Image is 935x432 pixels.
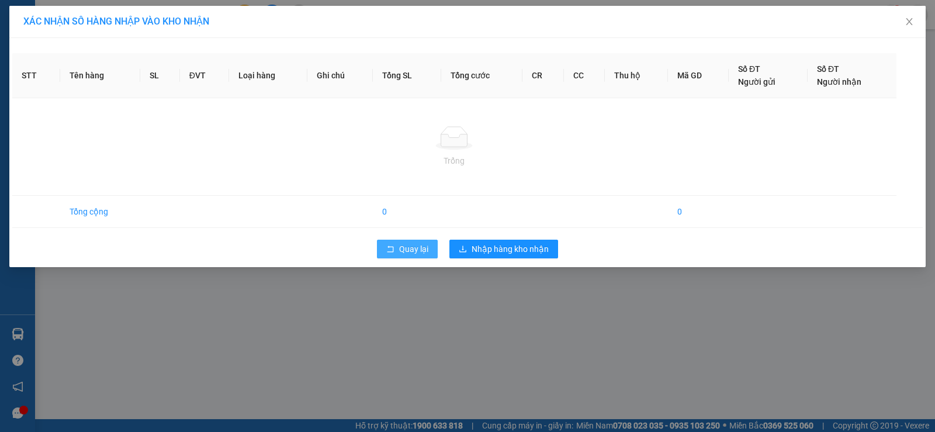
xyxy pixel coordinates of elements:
[605,53,668,98] th: Thu hộ
[893,6,926,39] button: Close
[386,245,394,254] span: rollback
[377,240,438,258] button: rollbackQuay lại
[564,53,605,98] th: CC
[23,16,209,27] span: XÁC NHẬN SỐ HÀNG NHẬP VÀO KHO NHẬN
[60,53,141,98] th: Tên hàng
[449,240,558,258] button: downloadNhập hàng kho nhận
[738,64,760,74] span: Số ĐT
[738,77,775,87] span: Người gửi
[459,245,467,254] span: download
[373,196,441,228] td: 0
[399,243,428,255] span: Quay lại
[180,53,230,98] th: ĐVT
[60,196,141,228] td: Tổng cộng
[817,64,839,74] span: Số ĐT
[12,53,60,98] th: STT
[668,53,729,98] th: Mã GD
[229,53,307,98] th: Loại hàng
[905,17,914,26] span: close
[307,53,373,98] th: Ghi chú
[817,77,861,87] span: Người nhận
[441,53,522,98] th: Tổng cước
[22,154,887,167] div: Trống
[668,196,729,228] td: 0
[140,53,179,98] th: SL
[522,53,563,98] th: CR
[373,53,441,98] th: Tổng SL
[472,243,549,255] span: Nhập hàng kho nhận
